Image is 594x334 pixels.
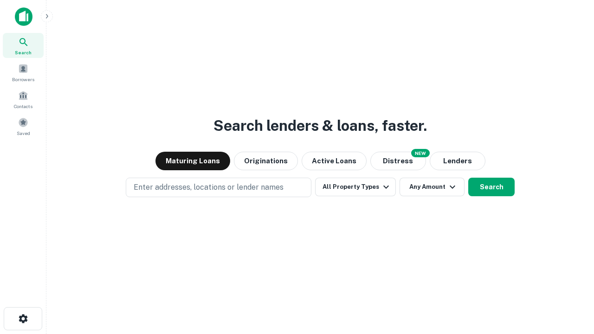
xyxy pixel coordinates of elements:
[3,87,44,112] a: Contacts
[17,129,30,137] span: Saved
[15,7,32,26] img: capitalize-icon.png
[155,152,230,170] button: Maturing Loans
[213,115,427,137] h3: Search lenders & loans, faster.
[12,76,34,83] span: Borrowers
[3,60,44,85] a: Borrowers
[134,182,284,193] p: Enter addresses, locations or lender names
[126,178,311,197] button: Enter addresses, locations or lender names
[430,152,485,170] button: Lenders
[400,178,465,196] button: Any Amount
[15,49,32,56] span: Search
[302,152,367,170] button: Active Loans
[3,114,44,139] a: Saved
[548,260,594,304] iframe: Chat Widget
[315,178,396,196] button: All Property Types
[3,33,44,58] a: Search
[14,103,32,110] span: Contacts
[370,152,426,170] button: Search distressed loans with lien and other non-mortgage details.
[411,149,430,157] div: NEW
[234,152,298,170] button: Originations
[468,178,515,196] button: Search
